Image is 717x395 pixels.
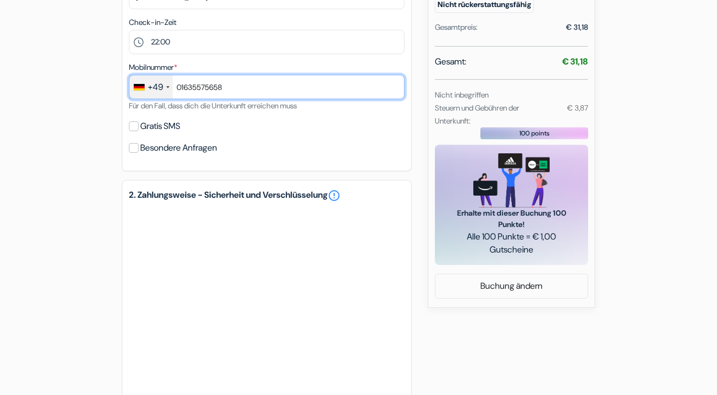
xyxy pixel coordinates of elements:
small: Nicht inbegriffen [435,90,488,100]
div: Gesamtpreis: [435,22,478,33]
small: € 3,87 [567,103,588,113]
small: Für den Fall, dass dich die Unterkunft erreichen muss [129,101,297,111]
span: Gesamt: [435,55,466,68]
label: Check-in-Zeit [129,17,177,28]
img: gift_card_hero_new.png [473,153,550,208]
div: Germany (Deutschland): +49 [129,75,173,99]
label: Gratis SMS [140,119,180,134]
input: 1512 3456789 [129,75,405,99]
span: 100 points [519,128,550,138]
label: Besondere Anfragen [140,140,217,156]
span: Erhalte mit dieser Buchung 100 Punkte! [448,208,575,230]
div: € 31,18 [566,22,588,33]
span: Alle 100 Punkte = € 1,00 Gutscheine [448,230,575,256]
div: +49 [148,81,163,94]
small: Steuern und Gebühren der Unterkunft: [435,103,519,126]
h5: 2. Zahlungsweise - Sicherheit und Verschlüsselung [129,189,405,202]
strong: € 31,18 [562,56,588,67]
a: error_outline [328,189,341,202]
a: Buchung ändern [435,276,588,296]
label: Mobilnummer [129,62,177,73]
